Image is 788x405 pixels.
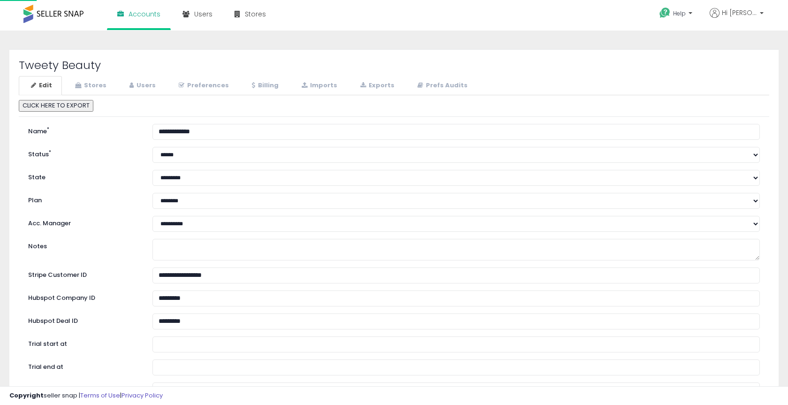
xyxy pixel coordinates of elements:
span: Help [673,9,686,17]
span: Accounts [129,9,160,19]
div: seller snap | | [9,391,163,400]
label: Trial end at [21,359,145,372]
span: Stores [245,9,266,19]
a: Stores [63,76,116,95]
button: CLICK HERE TO EXPORT [19,100,93,112]
a: Edit [19,76,62,95]
label: Hubspot Deal ID [21,313,145,326]
a: Hi [PERSON_NAME] [710,8,764,29]
label: State [21,170,145,182]
h2: Tweety Beauty [19,59,769,71]
strong: Copyright [9,391,44,400]
i: Get Help [659,7,671,19]
label: Accelerator ends at [21,382,145,395]
a: Imports [289,76,347,95]
span: Users [194,9,212,19]
a: Prefs Audits [405,76,477,95]
span: Hi [PERSON_NAME] [722,8,757,17]
label: Acc. Manager [21,216,145,228]
label: Stripe Customer ID [21,267,145,280]
a: Exports [348,76,404,95]
a: Users [117,76,166,95]
a: Privacy Policy [121,391,163,400]
label: Hubspot Company ID [21,290,145,303]
label: Status [21,147,145,159]
label: Plan [21,193,145,205]
label: Notes [21,239,145,251]
a: Billing [240,76,288,95]
a: Preferences [167,76,239,95]
label: Trial start at [21,336,145,349]
label: Name [21,124,145,136]
a: Terms of Use [80,391,120,400]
